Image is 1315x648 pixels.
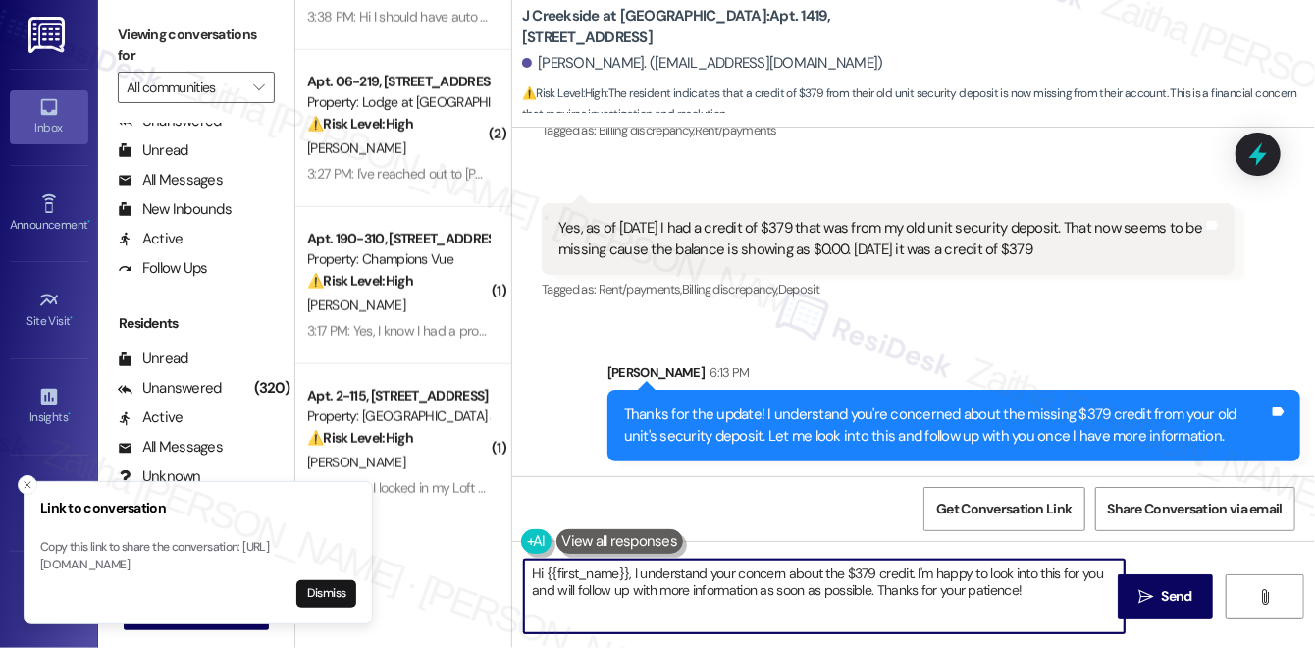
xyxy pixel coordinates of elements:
div: 6:13 PM [705,362,749,383]
div: [PERSON_NAME]. ([EMAIL_ADDRESS][DOMAIN_NAME]) [522,53,883,74]
textarea: To enrich screen reader interactions, please activate Accessibility in Grammarly extension settings [524,560,1125,633]
div: Follow Ups [118,258,208,279]
div: Apt. 06-219, [STREET_ADDRESS] [307,72,489,92]
img: ResiDesk Logo [28,17,69,53]
a: Buildings [10,476,88,529]
div: New Inbounds [118,199,232,220]
a: Leads [10,573,88,626]
button: Dismiss [296,580,356,608]
i:  [1138,589,1153,605]
span: Share Conversation via email [1108,499,1283,519]
div: Unread [118,140,188,161]
a: Site Visit • [10,284,88,337]
span: • [87,215,90,229]
i:  [1257,589,1272,605]
div: Property: Champions Vue [307,249,489,270]
div: Tagged as: [542,116,1133,144]
div: Apt. 2-115, [STREET_ADDRESS] [307,386,489,406]
i:  [253,80,264,95]
strong: ⚠️ Risk Level: High [307,115,413,133]
h3: Link to conversation [40,498,356,518]
span: : The resident indicates that a credit of $379 from their old unit security deposit is now missin... [522,83,1315,126]
b: J Creekside at [GEOGRAPHIC_DATA]: Apt. 1419, [STREET_ADDRESS] [522,6,915,48]
div: 3:27 PM: I've reached out to [PERSON_NAME] but I haven't gotten a response. [307,165,744,183]
div: 3:38 PM: Hi I should have auto pay on I'm not sure why it has not gone through [307,8,750,26]
span: [PERSON_NAME] [307,139,405,157]
span: • [68,407,71,421]
div: Active [118,229,184,249]
span: Billing discrepancy , [682,281,778,297]
span: Get Conversation Link [936,499,1072,519]
span: Deposit [778,281,819,297]
button: Share Conversation via email [1095,487,1295,531]
strong: ⚠️ Risk Level: High [307,429,413,447]
strong: ⚠️ Risk Level: High [522,85,606,101]
span: • [71,311,74,325]
div: All Messages [118,170,223,190]
div: Apt. 190-310, [STREET_ADDRESS] [307,229,489,249]
div: Unanswered [118,378,222,399]
div: All Messages [118,437,223,458]
span: Send [1162,586,1192,607]
span: Rent/payments , [599,281,682,297]
div: Active [118,407,184,428]
div: Yes, as of [DATE] I had a credit of $379 that was from my old unit security deposit. That now see... [558,218,1203,260]
strong: ⚠️ Risk Level: High [307,272,413,290]
div: Property: Lodge at [GEOGRAPHIC_DATA] [307,92,489,113]
div: Tagged as: [542,275,1235,303]
a: Insights • [10,380,88,433]
span: [PERSON_NAME] [307,297,405,314]
div: Unread [118,349,188,369]
a: Inbox [10,90,88,143]
button: Get Conversation Link [923,487,1084,531]
label: Viewing conversations for [118,20,275,72]
div: (320) [249,373,294,404]
div: Property: [GEOGRAPHIC_DATA] at [GEOGRAPHIC_DATA] [307,406,489,427]
div: [PERSON_NAME] [607,362,1300,390]
span: [PERSON_NAME] [307,454,405,471]
button: Send [1118,574,1213,619]
span: Rent/payments [695,122,777,138]
div: Thanks for the update! I understand you're concerned about the missing $379 credit from your old ... [624,405,1269,447]
input: All communities [127,72,243,103]
div: Residents [98,313,294,334]
button: Close toast [18,475,37,495]
span: Billing discrepancy , [599,122,695,138]
div: 3:17 PM: Yes, I know I had a problem we my bank account and I’ll be sending it on the 5th, it’s t... [307,322,1005,340]
p: Copy this link to share the conversation: [URL][DOMAIN_NAME] [40,539,356,573]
